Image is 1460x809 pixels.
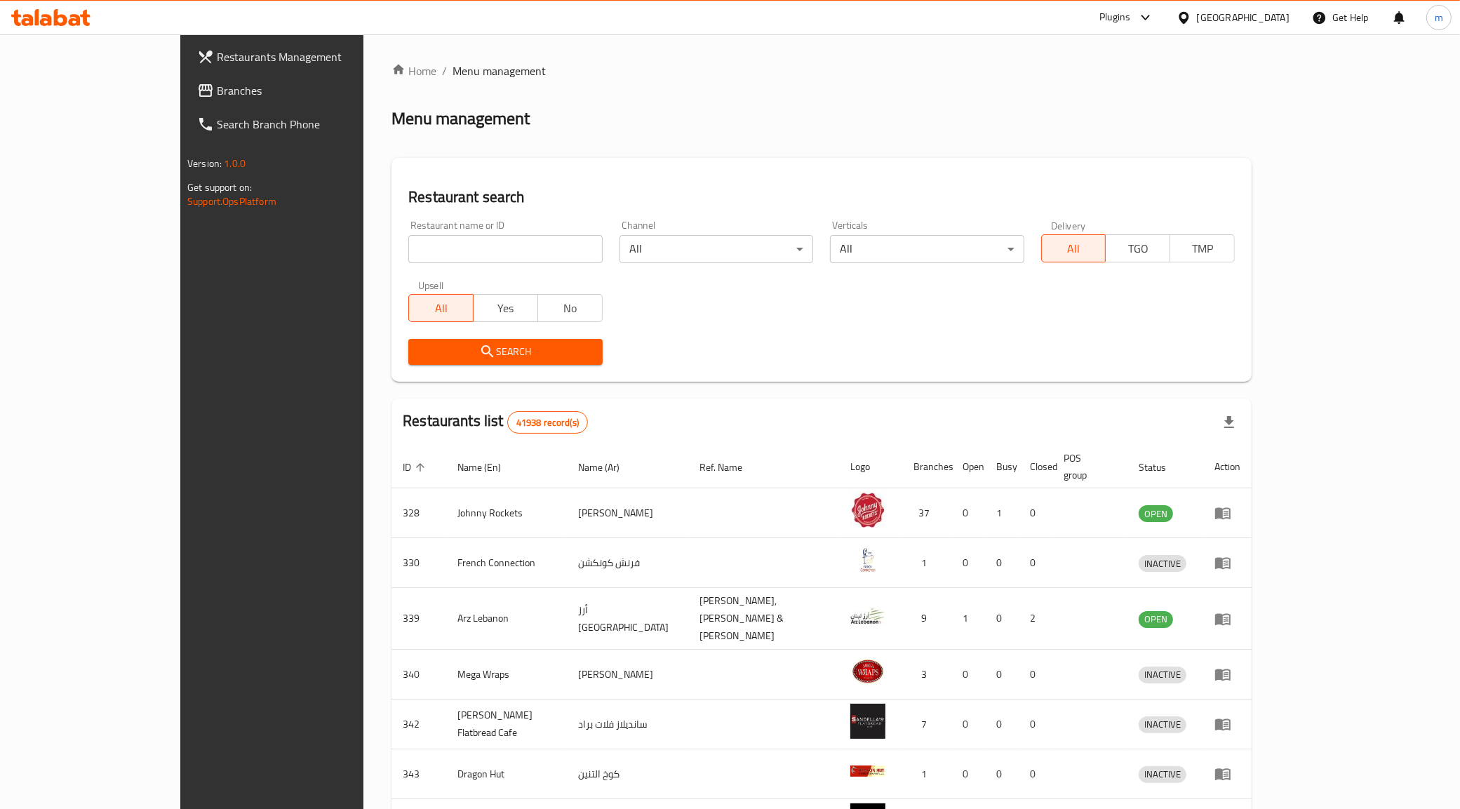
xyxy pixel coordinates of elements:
[985,650,1019,700] td: 0
[508,416,587,429] span: 41938 record(s)
[902,538,951,588] td: 1
[391,62,1252,79] nav: breadcrumb
[985,700,1019,749] td: 0
[446,488,567,538] td: Johnny Rockets
[1019,588,1052,650] td: 2
[830,235,1024,263] div: All
[567,650,689,700] td: [PERSON_NAME]
[479,298,533,319] span: Yes
[1214,554,1240,571] div: Menu
[1139,716,1186,733] div: INACTIVE
[1139,667,1186,683] span: INACTIVE
[1139,506,1173,522] span: OPEN
[1019,749,1052,799] td: 0
[408,187,1235,208] h2: Restaurant search
[446,700,567,749] td: [PERSON_NAME] Flatbread Cafe
[850,754,885,789] img: Dragon Hut
[1139,505,1173,522] div: OPEN
[186,40,424,74] a: Restaurants Management
[1197,10,1290,25] div: [GEOGRAPHIC_DATA]
[567,588,689,650] td: أرز [GEOGRAPHIC_DATA]
[1019,700,1052,749] td: 0
[1139,556,1186,572] span: INACTIVE
[187,154,222,173] span: Version:
[1214,765,1240,782] div: Menu
[902,749,951,799] td: 1
[951,588,985,650] td: 1
[1139,766,1186,782] span: INACTIVE
[408,235,602,263] input: Search for restaurant name or ID..
[951,446,985,488] th: Open
[902,588,951,650] td: 9
[1047,239,1101,259] span: All
[1051,220,1086,230] label: Delivery
[567,700,689,749] td: سانديلاز فلات براد
[1214,504,1240,521] div: Menu
[446,588,567,650] td: Arz Lebanon
[442,62,447,79] li: /
[985,446,1019,488] th: Busy
[1019,446,1052,488] th: Closed
[187,192,276,210] a: Support.OpsPlatform
[446,749,567,799] td: Dragon Hut
[1105,234,1170,262] button: TGO
[850,654,885,689] img: Mega Wraps
[1214,610,1240,627] div: Menu
[567,488,689,538] td: [PERSON_NAME]
[902,446,951,488] th: Branches
[985,538,1019,588] td: 0
[902,488,951,538] td: 37
[1019,488,1052,538] td: 0
[457,459,519,476] span: Name (En)
[408,294,474,322] button: All
[1139,611,1173,628] div: OPEN
[453,62,546,79] span: Menu management
[217,82,413,99] span: Branches
[1139,716,1186,733] span: INACTIVE
[403,410,588,434] h2: Restaurants list
[1139,555,1186,572] div: INACTIVE
[408,339,602,365] button: Search
[446,650,567,700] td: Mega Wraps
[1139,459,1184,476] span: Status
[224,154,246,173] span: 1.0.0
[700,459,761,476] span: Ref. Name
[1214,716,1240,733] div: Menu
[902,700,951,749] td: 7
[1111,239,1165,259] span: TGO
[187,178,252,196] span: Get support on:
[985,488,1019,538] td: 1
[544,298,597,319] span: No
[902,650,951,700] td: 3
[420,343,591,361] span: Search
[951,749,985,799] td: 0
[951,538,985,588] td: 0
[217,48,413,65] span: Restaurants Management
[985,588,1019,650] td: 0
[951,650,985,700] td: 0
[850,542,885,577] img: French Connection
[473,294,538,322] button: Yes
[578,459,638,476] span: Name (Ar)
[839,446,902,488] th: Logo
[446,538,567,588] td: French Connection
[1435,10,1443,25] span: m
[567,538,689,588] td: فرنش كونكشن
[951,488,985,538] td: 0
[415,298,468,319] span: All
[850,493,885,528] img: Johnny Rockets
[850,599,885,634] img: Arz Lebanon
[1203,446,1252,488] th: Action
[1041,234,1106,262] button: All
[507,411,588,434] div: Total records count
[1019,538,1052,588] td: 0
[186,107,424,141] a: Search Branch Phone
[1099,9,1130,26] div: Plugins
[1019,650,1052,700] td: 0
[1139,611,1173,627] span: OPEN
[403,459,429,476] span: ID
[1064,450,1111,483] span: POS group
[1170,234,1235,262] button: TMP
[217,116,413,133] span: Search Branch Phone
[689,588,840,650] td: [PERSON_NAME],[PERSON_NAME] & [PERSON_NAME]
